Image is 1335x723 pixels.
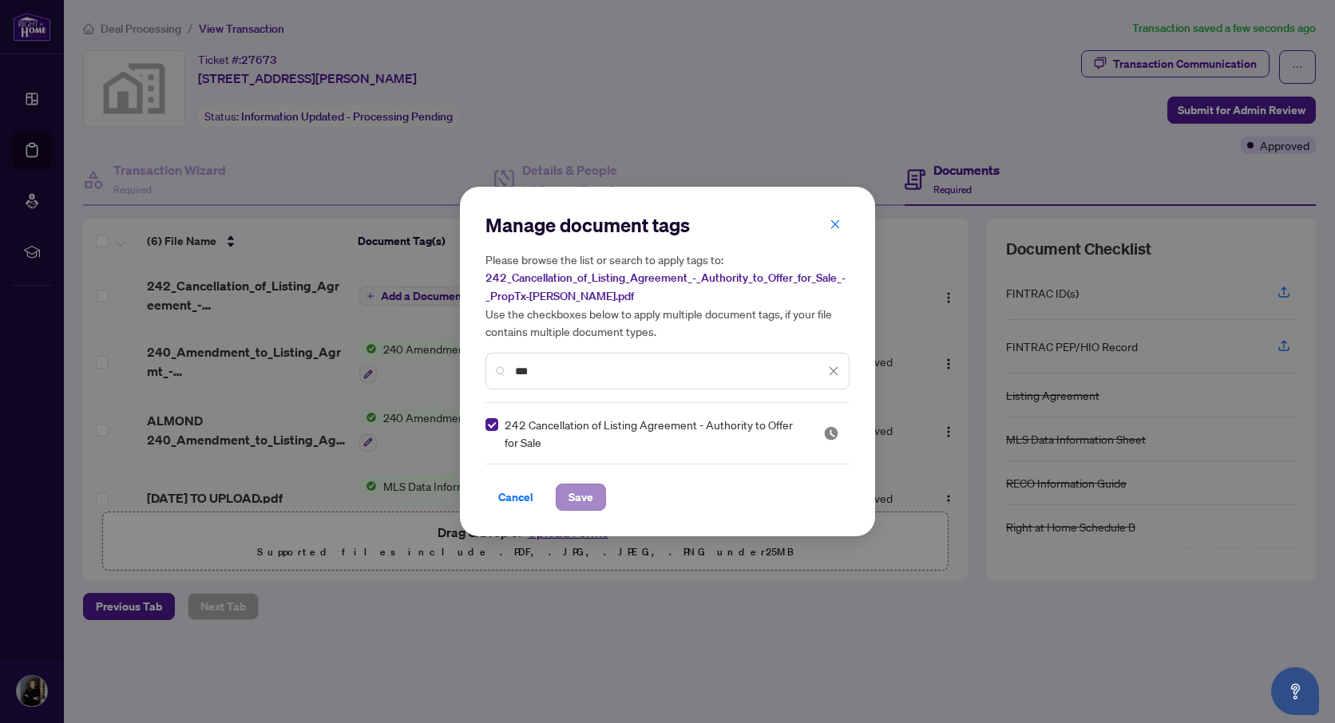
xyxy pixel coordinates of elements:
[1271,667,1319,715] button: Open asap
[485,484,546,511] button: Cancel
[505,416,804,451] span: 242 Cancellation of Listing Agreement - Authority to Offer for Sale
[556,484,606,511] button: Save
[485,212,850,238] h2: Manage document tags
[828,365,839,377] span: close
[823,425,839,441] span: Pending Review
[823,425,839,441] img: status
[568,484,593,510] span: Save
[830,219,841,230] span: close
[498,484,533,510] span: Cancel
[485,251,850,340] h5: Please browse the list or search to apply tags to: Use the checkboxes below to apply multiple doc...
[485,271,846,303] span: 242_Cancellation_of_Listing_Agreement_-_Authority_to_Offer_for_Sale_-_PropTx-[PERSON_NAME].pdf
